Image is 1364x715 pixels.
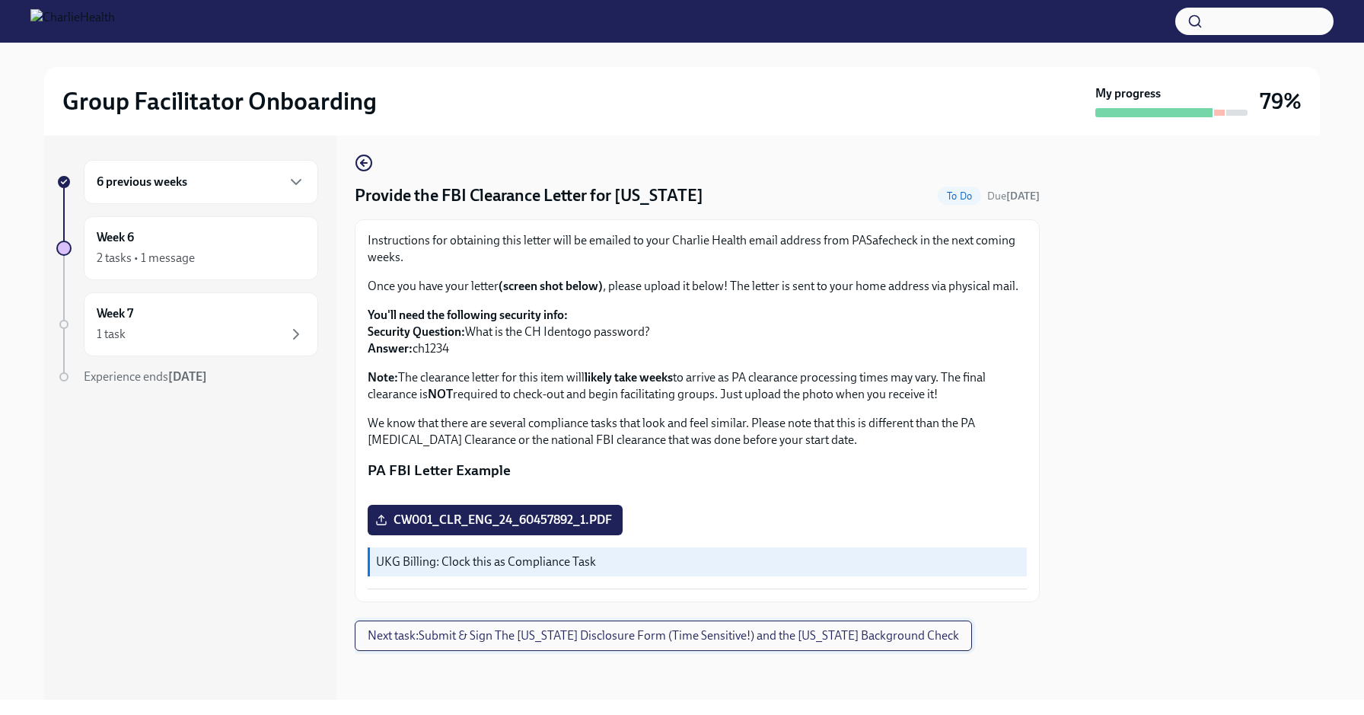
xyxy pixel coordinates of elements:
strong: You'll need the following security info: [368,308,568,322]
h3: 79% [1260,88,1302,115]
h4: Provide the FBI Clearance Letter for [US_STATE] [355,184,703,207]
span: Next task : Submit & Sign The [US_STATE] Disclosure Form (Time Sensitive!) and the [US_STATE] Bac... [368,628,959,643]
span: Experience ends [84,369,207,384]
strong: NOT [428,387,453,401]
div: 1 task [97,326,126,343]
a: Week 71 task [56,292,318,356]
h6: 6 previous weeks [97,174,187,190]
span: CW001_CLR_ENG_24_60457892_1.PDF [378,512,612,528]
strong: My progress [1095,85,1161,102]
strong: [DATE] [1006,190,1040,203]
label: CW001_CLR_ENG_24_60457892_1.PDF [368,505,623,535]
span: August 12th, 2025 09:00 [987,189,1040,203]
strong: (screen shot below) [499,279,603,293]
p: What is the CH Identogo password? ch1234 [368,307,1027,357]
strong: Answer: [368,341,413,356]
strong: Note: [368,370,398,385]
p: Once you have your letter , please upload it below! The letter is sent to your home address via p... [368,278,1027,295]
span: To Do [938,190,981,202]
div: 2 tasks • 1 message [97,250,195,267]
strong: likely take weeks [585,370,673,385]
strong: Security Question: [368,324,465,339]
h6: Week 7 [97,305,133,322]
h6: Week 6 [97,229,134,246]
p: We know that there are several compliance tasks that look and feel similar. Please note that this... [368,415,1027,448]
p: Instructions for obtaining this letter will be emailed to your Charlie Health email address from ... [368,232,1027,266]
p: UKG Billing: Clock this as Compliance Task [376,554,1021,570]
span: Due [987,190,1040,203]
div: 6 previous weeks [84,160,318,204]
h2: Group Facilitator Onboarding [62,86,377,117]
p: The clearance letter for this item will to arrive as PA clearance processing times may vary. The ... [368,369,1027,403]
p: PA FBI Letter Example [368,461,1027,480]
strong: [DATE] [168,369,207,384]
button: Next task:Submit & Sign The [US_STATE] Disclosure Form (Time Sensitive!) and the [US_STATE] Backg... [355,621,972,651]
img: CharlieHealth [30,9,115,34]
a: Week 62 tasks • 1 message [56,216,318,280]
